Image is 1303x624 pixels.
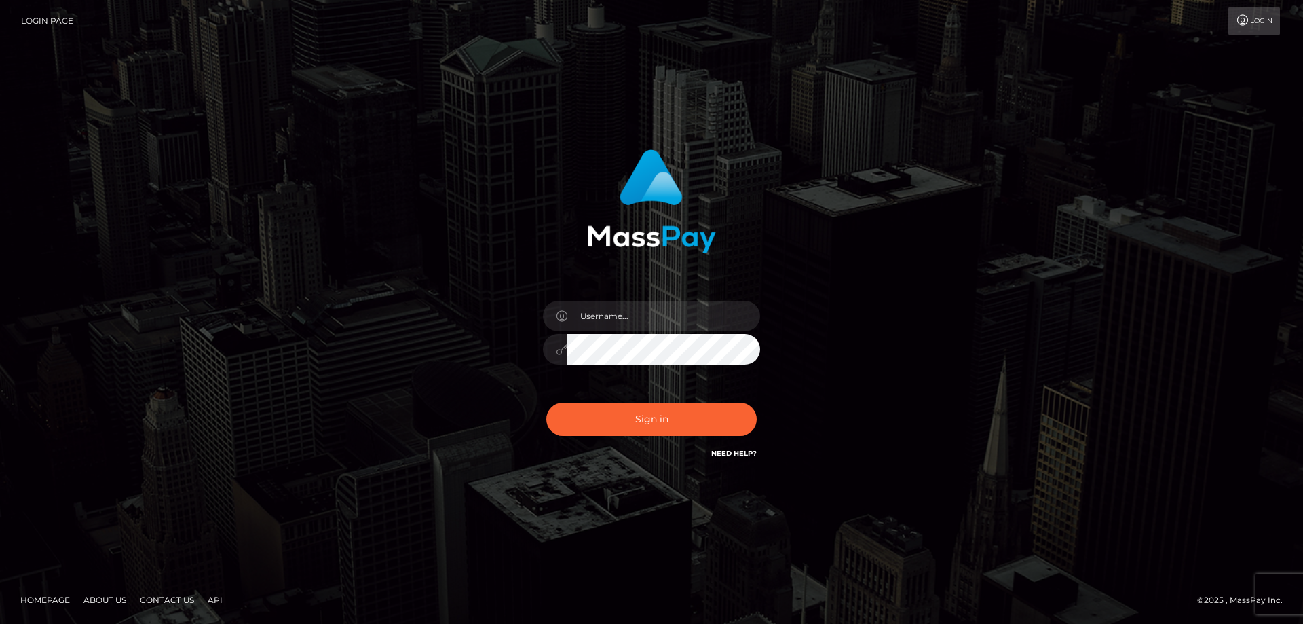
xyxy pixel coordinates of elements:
a: Need Help? [711,449,757,458]
a: API [202,589,228,610]
a: Homepage [15,589,75,610]
a: Contact Us [134,589,200,610]
div: © 2025 , MassPay Inc. [1197,593,1293,608]
img: MassPay Login [587,149,716,253]
a: Login [1228,7,1280,35]
input: Username... [567,301,760,331]
button: Sign in [546,403,757,436]
a: Login Page [21,7,73,35]
a: About Us [78,589,132,610]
